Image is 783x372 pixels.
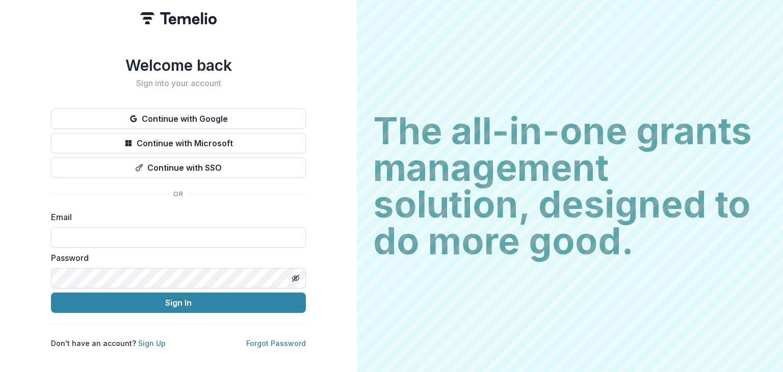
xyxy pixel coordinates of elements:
button: Sign In [51,293,306,313]
a: Sign Up [138,339,166,348]
a: Forgot Password [246,339,306,348]
img: Temelio [140,12,217,24]
label: Email [51,211,300,223]
button: Continue with Microsoft [51,133,306,153]
label: Password [51,252,300,264]
p: Don't have an account? [51,338,166,349]
h2: Sign into your account [51,78,306,88]
button: Continue with SSO [51,157,306,178]
button: Toggle password visibility [288,270,304,286]
button: Continue with Google [51,109,306,129]
h1: Welcome back [51,56,306,74]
